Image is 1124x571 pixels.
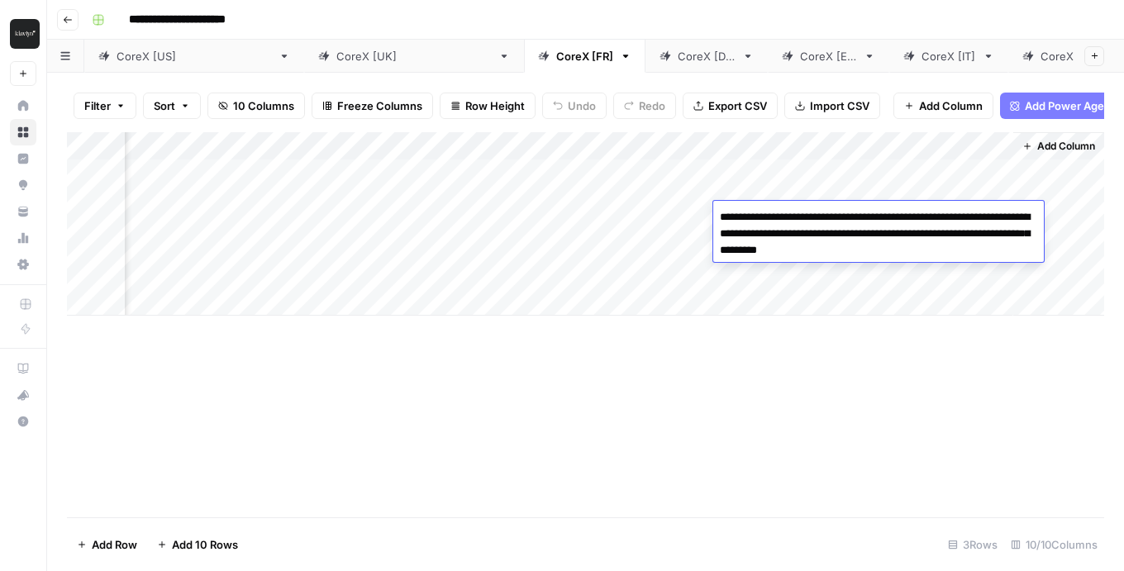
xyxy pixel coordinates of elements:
button: Export CSV [683,93,778,119]
div: 10/10 Columns [1004,531,1104,558]
a: Your Data [10,198,36,225]
a: CoreX [ES] [768,40,889,73]
button: Add Row [67,531,147,558]
a: Usage [10,225,36,251]
div: CoreX [IT] [922,48,976,64]
a: CoreX [DE] [645,40,768,73]
div: What's new? [11,383,36,407]
div: CoreX [ES] [800,48,857,64]
button: Filter [74,93,136,119]
span: Add Power Agent [1025,98,1115,114]
div: 3 Rows [941,531,1004,558]
button: Row Height [440,93,536,119]
a: AirOps Academy [10,355,36,382]
button: Redo [613,93,676,119]
img: Klaviyo Logo [10,19,40,49]
button: Freeze Columns [312,93,433,119]
span: Undo [568,98,596,114]
button: Add Column [893,93,993,119]
span: Redo [639,98,665,114]
span: 10 Columns [233,98,294,114]
div: CoreX [DE] [678,48,736,64]
button: Workspace: Klaviyo [10,13,36,55]
button: Add Column [1016,136,1102,157]
div: CoreX [FR] [556,48,613,64]
span: Filter [84,98,111,114]
span: Add Column [1037,139,1095,154]
div: CoreX [[GEOGRAPHIC_DATA]] [336,48,492,64]
span: Add Row [92,536,137,553]
a: CoreX [[GEOGRAPHIC_DATA]] [84,40,304,73]
span: Row Height [465,98,525,114]
button: Help + Support [10,408,36,435]
div: CoreX [AU] [1041,48,1100,64]
button: Import CSV [784,93,880,119]
a: Browse [10,119,36,145]
a: Home [10,93,36,119]
button: Undo [542,93,607,119]
div: CoreX [[GEOGRAPHIC_DATA]] [117,48,272,64]
span: Add Column [919,98,983,114]
a: CoreX [IT] [889,40,1008,73]
a: Insights [10,145,36,172]
span: Add 10 Rows [172,536,238,553]
button: Sort [143,93,201,119]
button: What's new? [10,382,36,408]
button: 10 Columns [207,93,305,119]
span: Export CSV [708,98,767,114]
a: CoreX [[GEOGRAPHIC_DATA]] [304,40,524,73]
a: CoreX [FR] [524,40,645,73]
button: Add 10 Rows [147,531,248,558]
span: Sort [154,98,175,114]
a: Settings [10,251,36,278]
span: Import CSV [810,98,869,114]
span: Freeze Columns [337,98,422,114]
a: Opportunities [10,172,36,198]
